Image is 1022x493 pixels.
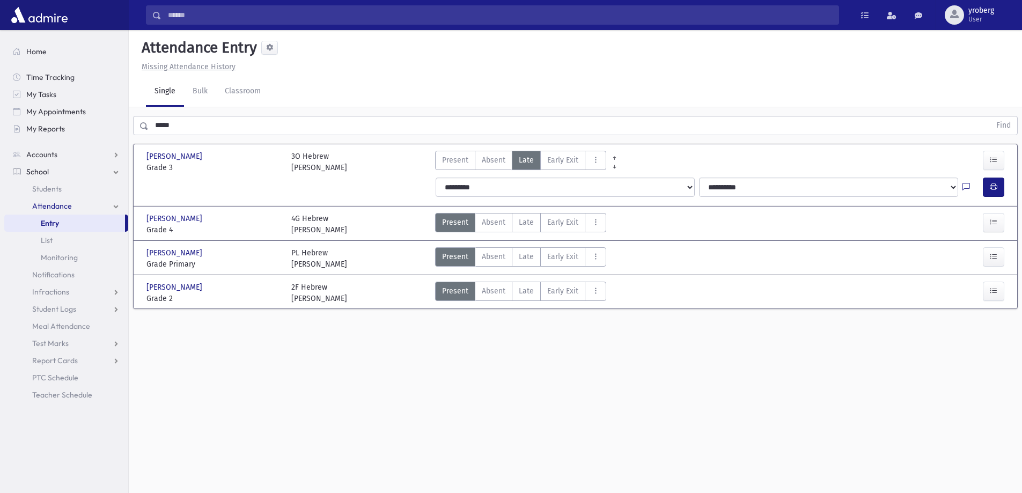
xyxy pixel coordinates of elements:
[184,77,216,107] a: Bulk
[216,77,269,107] a: Classroom
[4,352,128,369] a: Report Cards
[291,247,347,270] div: PL Hebrew [PERSON_NAME]
[482,285,505,297] span: Absent
[26,124,65,134] span: My Reports
[146,213,204,224] span: [PERSON_NAME]
[442,154,468,166] span: Present
[435,151,606,173] div: AttTypes
[26,167,49,176] span: School
[4,197,128,215] a: Attendance
[990,116,1017,135] button: Find
[146,293,281,304] span: Grade 2
[32,339,69,348] span: Test Marks
[482,154,505,166] span: Absent
[968,6,994,15] span: yroberg
[4,232,128,249] a: List
[26,150,57,159] span: Accounts
[32,304,76,314] span: Student Logs
[482,251,505,262] span: Absent
[32,321,90,331] span: Meal Attendance
[146,77,184,107] a: Single
[161,5,839,25] input: Search
[26,90,56,99] span: My Tasks
[32,270,75,279] span: Notifications
[32,390,92,400] span: Teacher Schedule
[26,107,86,116] span: My Appointments
[547,217,578,228] span: Early Exit
[291,151,347,173] div: 3O Hebrew [PERSON_NAME]
[291,282,347,304] div: 2F Hebrew [PERSON_NAME]
[482,217,505,228] span: Absent
[519,251,534,262] span: Late
[4,146,128,163] a: Accounts
[32,184,62,194] span: Students
[442,251,468,262] span: Present
[519,154,534,166] span: Late
[291,213,347,236] div: 4G Hebrew [PERSON_NAME]
[32,356,78,365] span: Report Cards
[4,215,125,232] a: Entry
[41,253,78,262] span: Monitoring
[142,62,236,71] u: Missing Attendance History
[519,285,534,297] span: Late
[435,213,606,236] div: AttTypes
[137,62,236,71] a: Missing Attendance History
[4,180,128,197] a: Students
[519,217,534,228] span: Late
[4,386,128,403] a: Teacher Schedule
[26,47,47,56] span: Home
[32,287,69,297] span: Infractions
[547,251,578,262] span: Early Exit
[146,162,281,173] span: Grade 3
[4,335,128,352] a: Test Marks
[4,300,128,318] a: Student Logs
[4,86,128,103] a: My Tasks
[442,285,468,297] span: Present
[4,318,128,335] a: Meal Attendance
[41,218,59,228] span: Entry
[4,249,128,266] a: Monitoring
[146,282,204,293] span: [PERSON_NAME]
[146,247,204,259] span: [PERSON_NAME]
[4,266,128,283] a: Notifications
[146,224,281,236] span: Grade 4
[32,373,78,382] span: PTC Schedule
[547,285,578,297] span: Early Exit
[137,39,257,57] h5: Attendance Entry
[32,201,72,211] span: Attendance
[968,15,994,24] span: User
[9,4,70,26] img: AdmirePro
[4,163,128,180] a: School
[435,247,606,270] div: AttTypes
[146,151,204,162] span: [PERSON_NAME]
[4,283,128,300] a: Infractions
[41,236,53,245] span: List
[4,69,128,86] a: Time Tracking
[442,217,468,228] span: Present
[4,120,128,137] a: My Reports
[4,103,128,120] a: My Appointments
[435,282,606,304] div: AttTypes
[146,259,281,270] span: Grade Primary
[547,154,578,166] span: Early Exit
[4,43,128,60] a: Home
[4,369,128,386] a: PTC Schedule
[26,72,75,82] span: Time Tracking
